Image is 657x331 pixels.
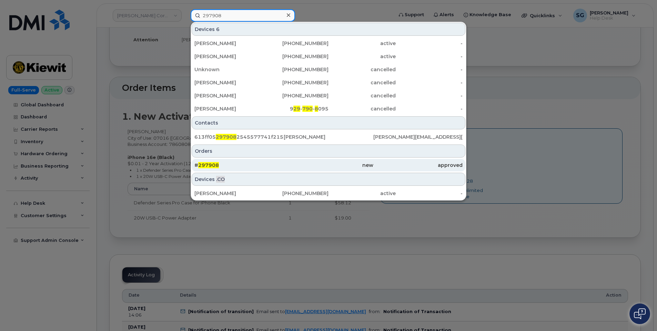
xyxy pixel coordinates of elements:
div: # [194,162,284,169]
div: [PHONE_NUMBER] [262,79,329,86]
div: approved [373,162,463,169]
div: - [396,190,463,197]
span: 297908 [216,134,236,140]
a: Unknown[PHONE_NUMBER]cancelled- [192,63,465,76]
div: active [328,40,396,47]
div: [PHONE_NUMBER] [262,53,329,60]
div: [PERSON_NAME] [194,79,262,86]
div: cancelled [328,105,396,112]
a: 613ff052979082545577741f2153af07[PERSON_NAME][PERSON_NAME][EMAIL_ADDRESS][PERSON_NAME][DOMAIN_NAME] [192,131,465,143]
div: - [396,53,463,60]
div: [PERSON_NAME] [194,105,262,112]
div: [PERSON_NAME][EMAIL_ADDRESS][PERSON_NAME][DOMAIN_NAME] [373,134,463,140]
div: - [396,105,463,112]
a: [PERSON_NAME][PHONE_NUMBER]active- [192,37,465,50]
a: #297908newapproved [192,159,465,171]
div: active [328,190,396,197]
div: [PERSON_NAME] [194,92,262,99]
div: [PERSON_NAME] [194,53,262,60]
div: new [284,162,373,169]
div: - [396,79,463,86]
input: Find something... [191,9,295,22]
div: cancelled [328,66,396,73]
div: - [396,66,463,73]
span: 790 [302,106,313,112]
div: Devices [192,23,465,36]
a: [PERSON_NAME]929-790-8095cancelled- [192,103,465,115]
div: Unknown [194,66,262,73]
div: [PHONE_NUMBER] [262,92,329,99]
a: [PERSON_NAME][PHONE_NUMBER]active- [192,187,465,200]
a: [PERSON_NAME][PHONE_NUMBER]active- [192,50,465,63]
div: cancelled [328,92,396,99]
span: 297908 [198,162,219,168]
div: - [396,92,463,99]
span: 6 [216,26,220,33]
a: [PERSON_NAME][PHONE_NUMBER]cancelled- [192,76,465,89]
div: [PERSON_NAME] [284,134,373,140]
div: [PERSON_NAME] [194,190,262,197]
div: active [328,53,396,60]
div: [PHONE_NUMBER] [262,66,329,73]
a: [PERSON_NAME][PHONE_NUMBER]cancelled- [192,89,465,102]
div: 9 - - 095 [262,105,329,112]
span: 29 [293,106,300,112]
div: [PHONE_NUMBER] [262,40,329,47]
span: 8 [315,106,318,112]
div: cancelled [328,79,396,86]
div: 613ff05 2545577741f2153af07 [194,134,284,140]
div: Contacts [192,116,465,129]
div: [PERSON_NAME] [194,40,262,47]
span: .CO [216,176,225,183]
div: Devices [192,173,465,186]
div: [PHONE_NUMBER] [262,190,329,197]
img: Open chat [634,308,646,319]
div: - [396,40,463,47]
div: Orders [192,145,465,158]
